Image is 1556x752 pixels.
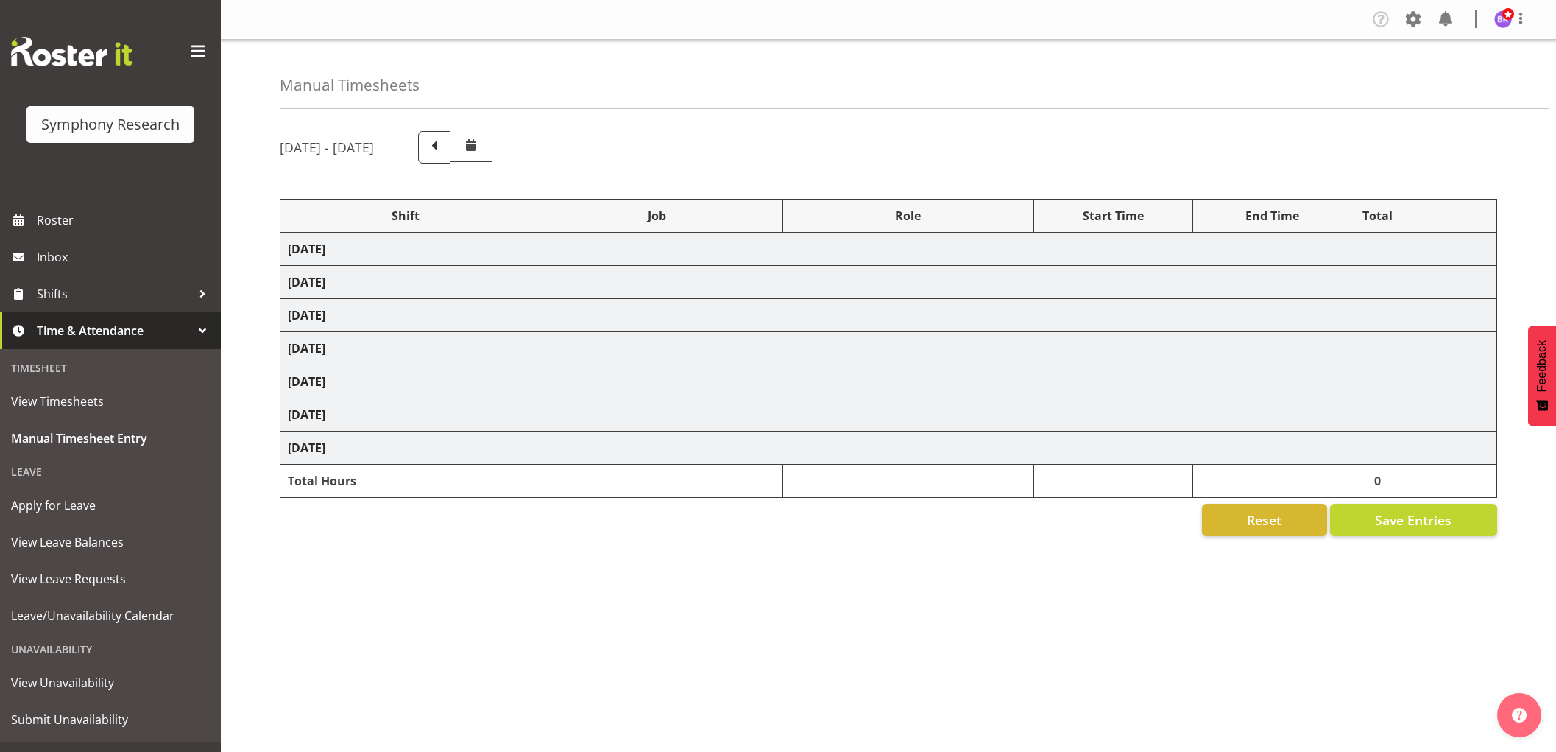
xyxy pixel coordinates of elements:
button: Feedback - Show survey [1528,326,1556,426]
a: Manual Timesheet Entry [4,420,217,457]
span: Save Entries [1375,510,1451,530]
td: [DATE] [280,332,1497,365]
a: Apply for Leave [4,487,217,524]
span: Leave/Unavailability Calendar [11,605,210,627]
div: Job [539,207,774,225]
h5: [DATE] - [DATE] [280,139,374,155]
td: 0 [1351,465,1404,498]
span: Feedback [1535,340,1549,392]
span: View Timesheets [11,390,210,412]
a: View Leave Balances [4,524,217,561]
img: help-xxl-2.png [1512,708,1527,723]
td: [DATE] [280,432,1497,465]
td: Total Hours [280,465,531,498]
a: View Timesheets [4,383,217,420]
div: Timesheet [4,353,217,383]
img: Rosterit website logo [11,37,132,66]
td: [DATE] [280,233,1497,266]
a: View Leave Requests [4,561,217,597]
span: Reset [1247,510,1281,530]
div: Leave [4,457,217,487]
span: Apply for Leave [11,494,210,516]
td: [DATE] [280,266,1497,299]
span: Shifts [37,283,191,305]
span: View Leave Requests [11,568,210,590]
h4: Manual Timesheets [280,77,420,94]
img: bhavik-kanna1260.jpg [1494,10,1512,28]
div: Start Time [1042,207,1185,225]
span: Manual Timesheet Entry [11,427,210,449]
div: End Time [1200,207,1344,225]
button: Reset [1202,504,1327,536]
div: Total [1359,207,1396,225]
a: Submit Unavailability [4,701,217,738]
span: Time & Attendance [37,320,191,342]
span: Inbox [37,246,213,268]
div: Symphony Research [41,113,180,136]
td: [DATE] [280,299,1497,332]
a: Leave/Unavailability Calendar [4,597,217,634]
a: View Unavailability [4,664,217,701]
span: Roster [37,209,213,231]
td: [DATE] [280,398,1497,432]
span: View Unavailability [11,672,210,694]
span: Submit Unavailability [11,709,210,731]
span: View Leave Balances [11,531,210,553]
div: Role [791,207,1026,225]
div: Unavailability [4,634,217,664]
div: Shift [288,207,523,225]
td: [DATE] [280,365,1497,398]
button: Save Entries [1330,504,1497,536]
